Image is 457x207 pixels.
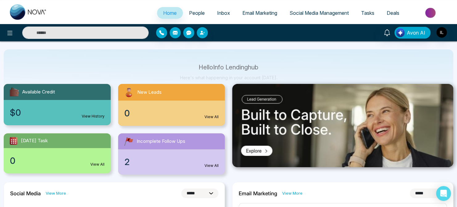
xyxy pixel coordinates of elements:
span: Avon AI [407,29,425,36]
a: View More [46,190,66,196]
a: Inbox [211,7,236,19]
span: Inbox [217,10,230,16]
img: todayTask.svg [9,136,19,146]
img: Nova CRM Logo [10,4,47,20]
span: People [189,10,205,16]
span: [DATE] Task [21,137,48,144]
a: View All [204,163,219,168]
span: $0 [10,106,21,119]
h2: Social Media [10,190,41,197]
img: Market-place.gif [409,6,453,20]
span: Home [163,10,177,16]
p: Hello Info Lendinghub [180,65,277,70]
a: View All [204,114,219,120]
a: View More [282,190,303,196]
h2: Email Marketing [239,190,277,197]
button: Avon AI [394,27,430,39]
span: New Leads [137,89,162,96]
a: People [183,7,211,19]
a: Incomplete Follow Ups2View All [114,133,229,175]
span: Email Marketing [242,10,277,16]
span: Incomplete Follow Ups [137,138,185,145]
span: Social Media Management [290,10,349,16]
img: availableCredit.svg [9,86,20,97]
img: followUps.svg [123,136,134,147]
p: Here's what happening in your account [DATE]. [180,75,277,80]
span: Tasks [361,10,374,16]
a: Deals [381,7,406,19]
a: Social Media Management [283,7,355,19]
a: New Leads0View All [114,84,229,126]
span: Deals [387,10,399,16]
a: View All [90,162,105,167]
a: Home [157,7,183,19]
img: User Avatar [436,27,447,38]
span: Available Credit [22,89,55,96]
img: Lead Flow [396,28,405,37]
span: 2 [124,155,130,168]
span: 0 [10,154,15,167]
img: newLeads.svg [123,86,135,98]
img: . [232,84,453,167]
div: Open Intercom Messenger [436,186,451,201]
span: 0 [124,107,130,120]
a: Tasks [355,7,381,19]
a: Email Marketing [236,7,283,19]
a: View History [82,114,105,119]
